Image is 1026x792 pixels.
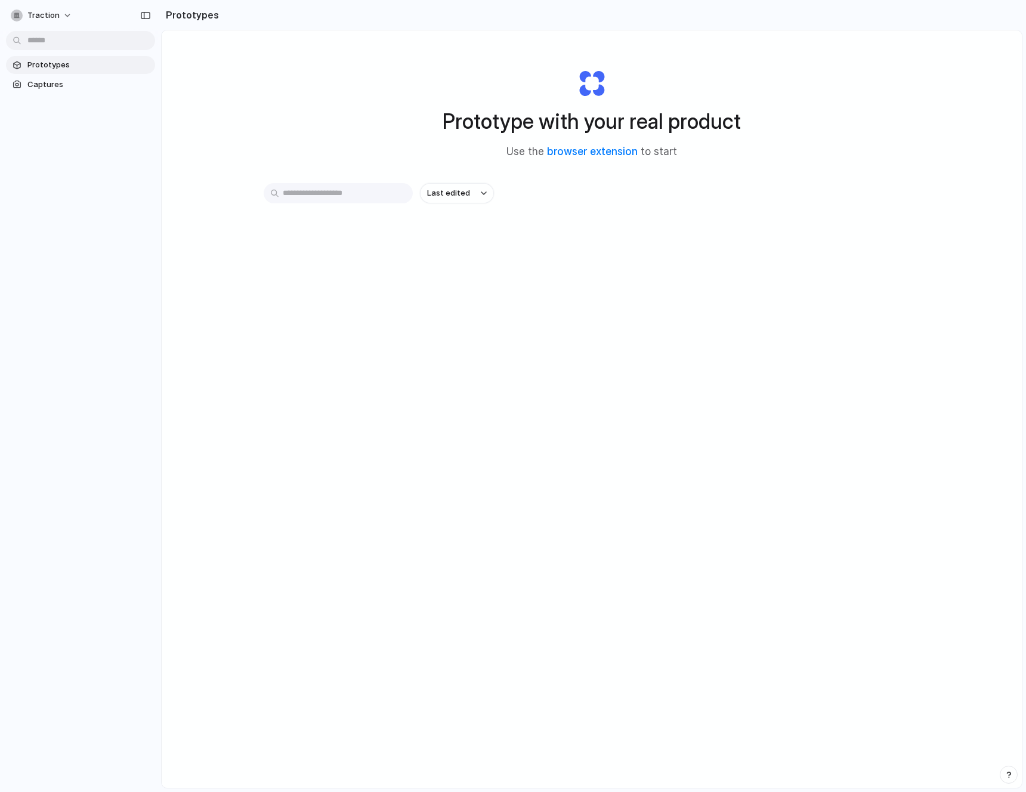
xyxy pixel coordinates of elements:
span: Use the to start [506,144,677,160]
button: Last edited [420,183,494,203]
button: traction [6,6,78,25]
span: Captures [27,79,150,91]
a: browser extension [547,146,638,157]
a: Prototypes [6,56,155,74]
h1: Prototype with your real product [443,106,741,137]
span: Prototypes [27,59,150,71]
h2: Prototypes [161,8,219,22]
span: traction [27,10,60,21]
a: Captures [6,76,155,94]
span: Last edited [427,187,470,199]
